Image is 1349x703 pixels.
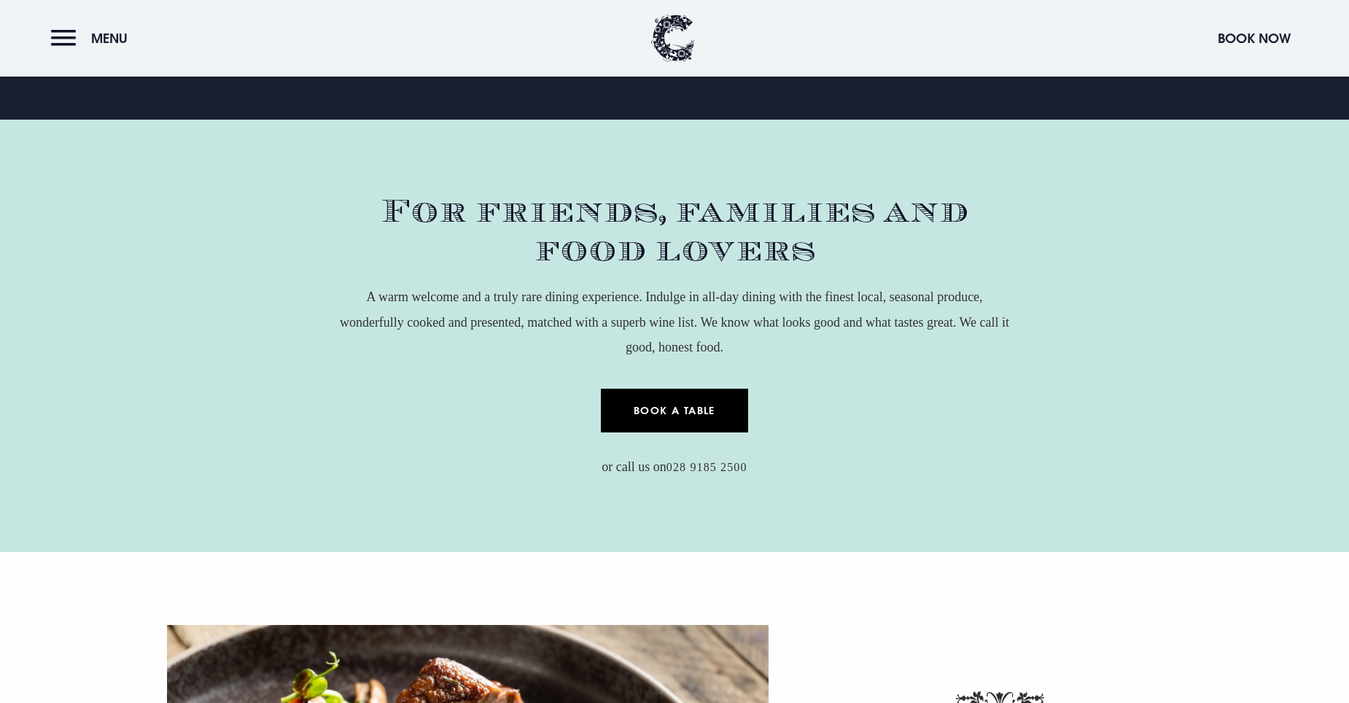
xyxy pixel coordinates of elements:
p: A warm welcome and a truly rare dining experience. Indulge in all-day dining with the finest loca... [339,284,1010,360]
a: 028 9185 2500 [666,461,747,475]
img: Clandeboye Lodge [651,15,695,62]
button: Book Now [1210,23,1298,54]
span: Menu [91,30,128,47]
h2: For friends, families and food lovers [339,193,1010,270]
a: Book a Table [601,389,749,432]
p: or call us on [339,454,1010,479]
button: Menu [51,23,135,54]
